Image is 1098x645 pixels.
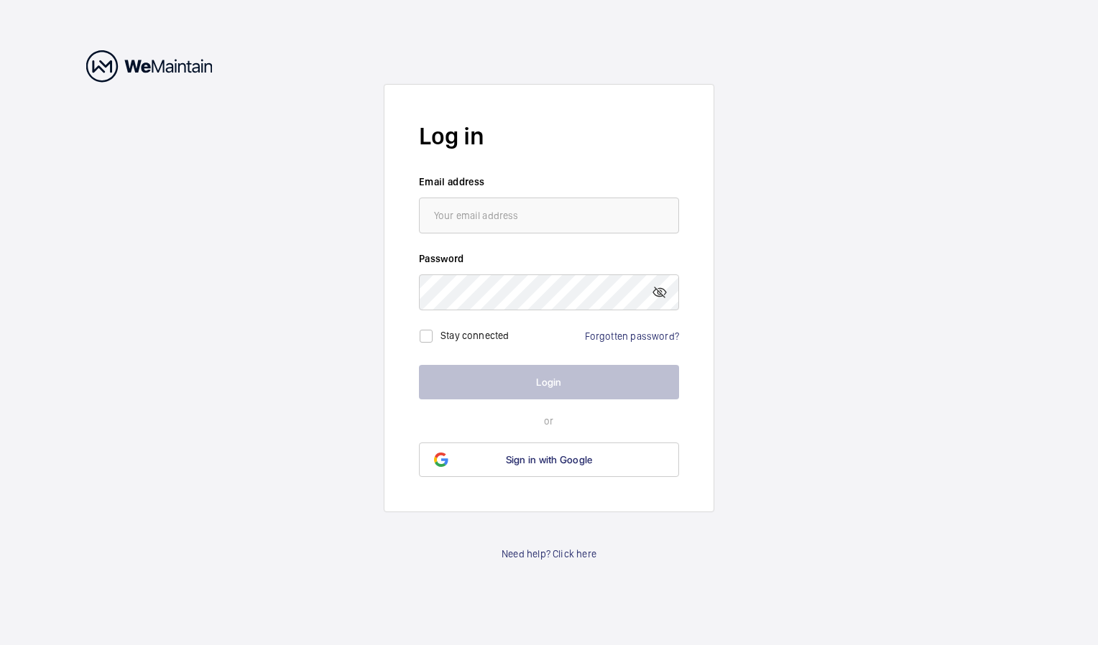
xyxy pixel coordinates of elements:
h2: Log in [419,119,679,153]
label: Password [419,251,679,266]
a: Need help? Click here [502,547,596,561]
label: Email address [419,175,679,189]
a: Forgotten password? [585,330,679,342]
input: Your email address [419,198,679,233]
span: Sign in with Google [506,454,593,465]
label: Stay connected [440,330,509,341]
button: Login [419,365,679,399]
p: or [419,414,679,428]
